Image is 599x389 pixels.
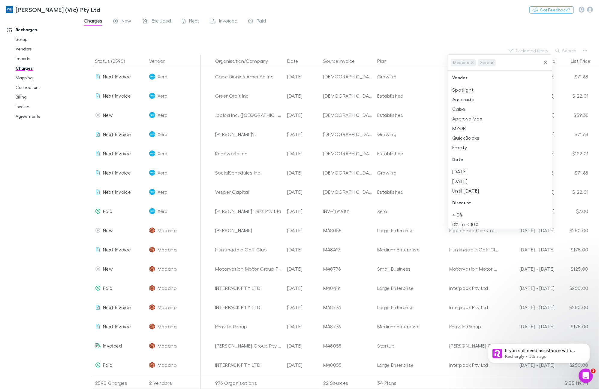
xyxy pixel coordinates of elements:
[447,143,552,152] li: Empty
[447,167,552,176] li: [DATE]
[451,59,471,66] span: Modano
[478,59,491,66] span: Xero
[447,114,552,123] li: ApprovalMax
[447,220,552,229] li: 0% to < 10%
[478,59,495,66] div: Xero
[447,186,552,196] li: Until [DATE]
[447,210,552,220] li: < 0%
[447,85,552,95] li: Spotlight
[447,104,552,114] li: Calxa
[451,59,476,66] div: Modano
[479,331,599,373] iframe: Intercom notifications message
[579,369,593,383] iframe: Intercom live chat
[447,176,552,186] li: [DATE]
[447,95,552,104] li: Ansarada
[447,71,552,85] div: Vendor
[447,152,552,167] div: Date
[541,59,550,67] button: Clear
[447,133,552,143] li: QuickBooks
[447,123,552,133] li: MYOB
[591,369,596,373] span: 1
[447,196,552,210] div: Discount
